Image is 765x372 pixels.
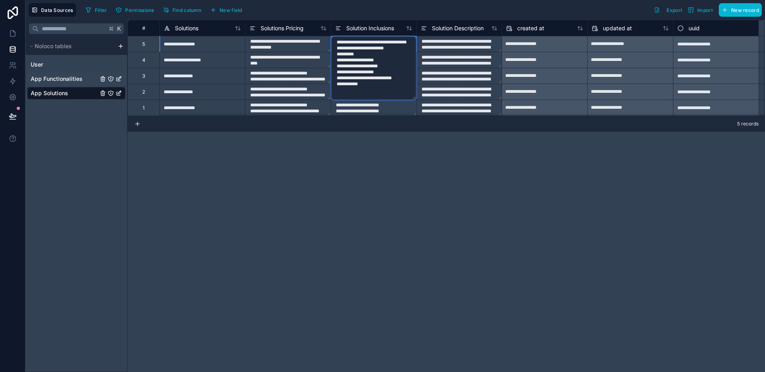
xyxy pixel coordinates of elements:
button: Find column [160,4,204,16]
button: Data Sources [29,3,76,17]
button: New field [207,4,245,16]
span: Data Sources [41,7,73,13]
a: Permissions [113,4,160,16]
span: Solutions [175,24,198,32]
a: New record [716,3,762,17]
div: 1 [143,105,145,111]
span: Solution Inclusions [346,24,394,32]
div: 5 [142,41,145,47]
span: uuid [688,24,700,32]
div: 2 [142,89,145,95]
span: Solutions Pricing [261,24,304,32]
button: Filter [82,4,110,16]
button: Export [651,3,685,17]
span: K [116,26,122,31]
div: # [134,25,153,31]
span: updated at [603,24,632,32]
span: 5 records [737,121,759,127]
div: 3 [142,73,145,79]
span: Permissions [125,7,154,13]
span: Import [697,7,713,13]
span: New field [220,7,242,13]
button: New record [719,3,762,17]
button: Import [685,3,716,17]
span: created at [517,24,544,32]
span: Export [667,7,682,13]
span: Filter [95,7,107,13]
button: Permissions [113,4,157,16]
span: New record [731,7,759,13]
span: Find column [173,7,201,13]
span: Solution Description [432,24,484,32]
div: 4 [142,57,145,63]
